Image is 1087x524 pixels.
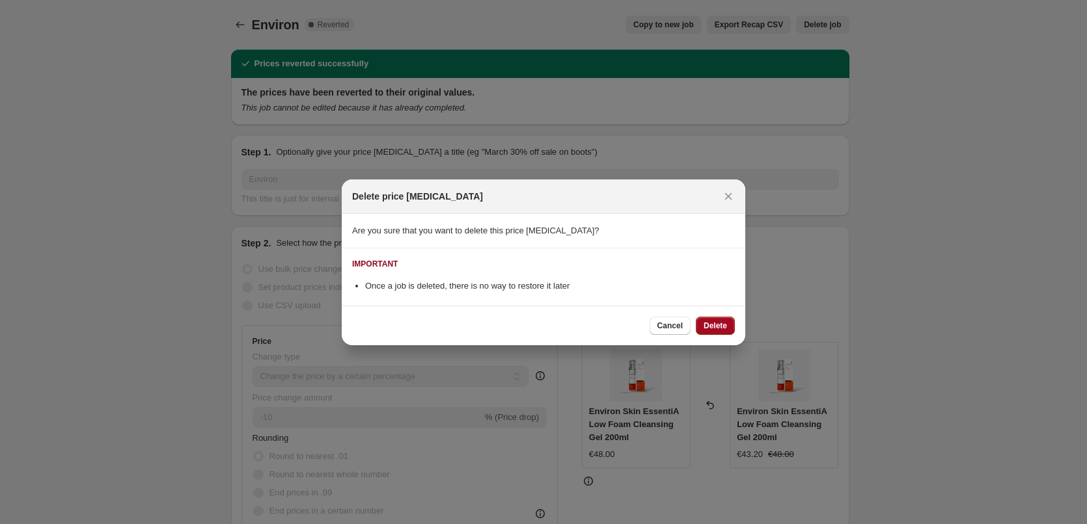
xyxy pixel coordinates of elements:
[657,321,683,331] span: Cancel
[650,317,691,335] button: Cancel
[719,187,737,205] button: Close
[704,321,727,331] span: Delete
[352,190,483,203] h2: Delete price [MEDICAL_DATA]
[352,226,599,235] span: Are you sure that you want to delete this price [MEDICAL_DATA]?
[365,280,735,293] li: Once a job is deleted, there is no way to restore it later
[352,259,398,269] div: IMPORTANT
[696,317,735,335] button: Delete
